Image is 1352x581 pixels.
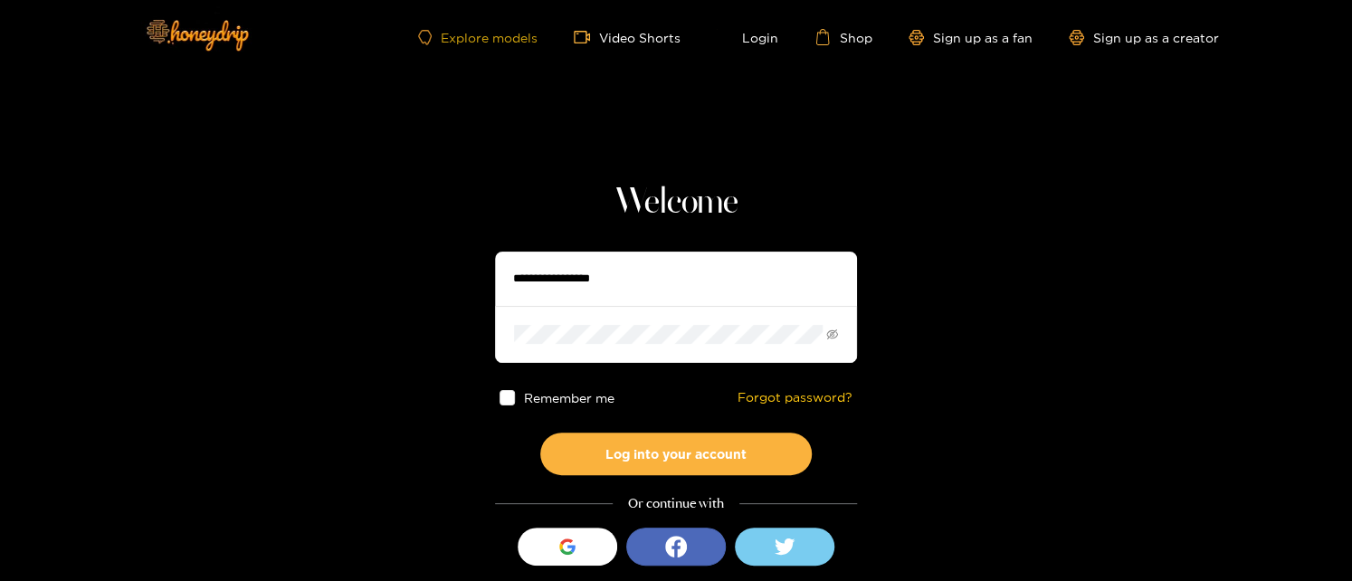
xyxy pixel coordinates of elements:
[574,29,599,45] span: video-camera
[738,390,852,405] a: Forgot password?
[418,30,538,45] a: Explore models
[826,329,838,340] span: eye-invisible
[1069,30,1219,45] a: Sign up as a creator
[814,29,872,45] a: Shop
[540,433,812,475] button: Log into your account
[717,29,778,45] a: Login
[574,29,681,45] a: Video Shorts
[495,493,857,514] div: Or continue with
[909,30,1033,45] a: Sign up as a fan
[524,391,614,405] span: Remember me
[495,181,857,224] h1: Welcome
